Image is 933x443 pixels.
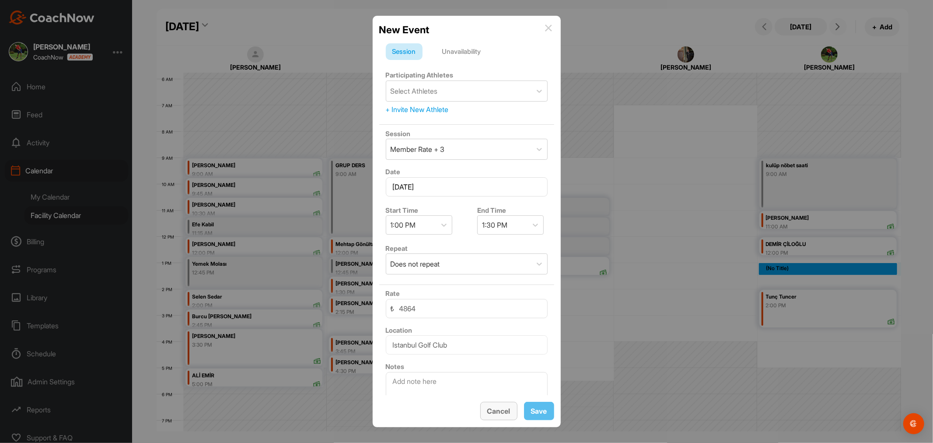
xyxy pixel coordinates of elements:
[386,104,548,115] div: + Invite New Athlete
[524,402,554,421] button: Save
[386,168,401,176] label: Date
[386,289,400,298] label: Rate
[386,177,548,197] input: Select Date
[386,43,423,60] div: Session
[391,144,445,155] div: Member Rate + 3
[379,22,430,37] h2: New Event
[386,362,405,371] label: Notes
[391,259,440,269] div: Does not repeat
[391,86,438,96] div: Select Athletes
[391,220,416,230] div: 1:00 PM
[386,244,408,253] label: Repeat
[545,25,552,32] img: info
[386,299,548,318] input: 0
[482,220,507,230] div: 1:30 PM
[386,326,412,334] label: Location
[487,407,510,415] span: Cancel
[390,303,394,314] span: ₺
[386,130,411,138] label: Session
[436,43,488,60] div: Unavailability
[903,413,924,434] div: Open Intercom Messenger
[477,206,506,214] label: End Time
[386,71,454,79] label: Participating Athletes
[386,206,419,214] label: Start Time
[480,402,517,421] button: Cancel
[531,407,547,415] span: Save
